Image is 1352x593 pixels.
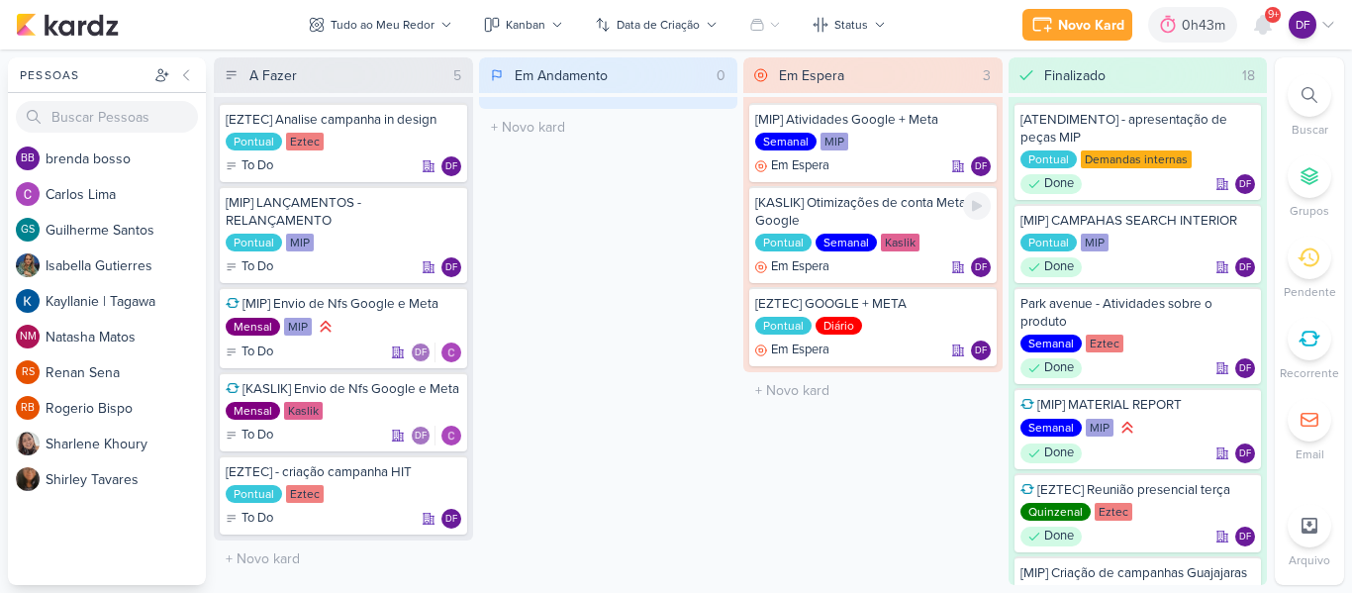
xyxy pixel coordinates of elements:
div: Diego Freitas [1235,257,1255,277]
p: Buscar [1292,121,1328,139]
div: S h i r l e y T a v a r e s [46,469,206,490]
div: Responsável: Carlos Lima [441,343,461,362]
div: Pontual [226,485,282,503]
div: Quinzenal [1020,503,1091,521]
div: Pontual [226,234,282,251]
div: To Do [226,509,273,529]
div: S h a r l e n e K h o u r y [46,434,206,454]
div: Eztec [1086,335,1123,352]
div: 5 [445,65,469,86]
p: DF [975,162,987,172]
div: Colaboradores: Diego Freitas [411,426,435,445]
div: Prioridade Alta [316,317,336,337]
div: Mensal [226,402,280,420]
div: Diego Freitas [1235,358,1255,378]
div: Eztec [286,133,324,150]
p: Grupos [1290,202,1329,220]
div: Responsável: Diego Freitas [971,257,991,277]
div: R e n a n S e n a [46,362,206,383]
p: DF [415,348,427,358]
div: Responsável: Diego Freitas [1235,444,1255,463]
div: R o g e r i o B i s p o [46,398,206,419]
div: 3 [975,65,999,86]
div: Responsável: Diego Freitas [441,509,461,529]
img: Isabella Gutierres [16,253,40,277]
div: MIP [1081,234,1109,251]
input: Buscar Pessoas [16,101,198,133]
div: C a r l o s L i m a [46,184,206,205]
div: b r e n d a b o s s o [46,148,206,169]
div: Natasha Matos [16,325,40,348]
div: Diego Freitas [971,257,991,277]
div: MIP [286,234,314,251]
img: Kayllanie | Tagawa [16,289,40,313]
p: To Do [241,426,273,445]
div: Semanal [1020,419,1082,437]
div: [MIP] LANÇAMENTOS - RELANÇAMENTO [226,194,461,230]
div: 18 [1234,65,1263,86]
div: Rogerio Bispo [16,396,40,420]
div: Pontual [755,317,812,335]
div: Diego Freitas [441,257,461,277]
div: Finalizado [1044,65,1106,86]
p: To Do [241,343,273,362]
p: RB [21,403,35,414]
div: Em Espera [755,341,829,360]
div: Diego Freitas [1235,444,1255,463]
p: GS [21,225,35,236]
p: Done [1044,527,1074,546]
p: Arquivo [1289,551,1330,569]
p: To Do [241,257,273,277]
div: Diego Freitas [971,156,991,176]
p: DF [1239,533,1251,543]
div: G u i l h e r m e S a n t o s [46,220,206,241]
p: Done [1044,257,1074,277]
div: MIP [284,318,312,336]
div: [EZTEC] Reunião presencial terça [1020,481,1256,499]
div: Eztec [286,485,324,503]
div: Pessoas [16,66,150,84]
div: Diego Freitas [411,426,431,445]
div: K a y l l a n i e | T a g a w a [46,291,206,312]
div: Novo Kard [1058,15,1124,36]
div: To Do [226,343,273,362]
div: Responsável: Diego Freitas [441,257,461,277]
div: [EZTEC] GOOGLE + META [755,295,991,313]
div: 0 [709,65,733,86]
p: bb [21,153,35,164]
input: + Novo kard [218,544,469,573]
div: To Do [226,156,273,176]
div: Done [1020,174,1082,194]
div: Pontual [1020,150,1077,168]
div: Responsável: Diego Freitas [441,156,461,176]
div: Semanal [755,133,817,150]
div: Pontual [1020,234,1077,251]
input: + Novo kard [747,376,999,405]
div: Kaslik [284,402,323,420]
div: Em Espera [755,156,829,176]
div: Demandas internas [1081,150,1192,168]
div: Diego Freitas [1289,11,1316,39]
p: RS [22,367,35,378]
div: [KASLIK] Envio de Nfs Google e Meta [226,380,461,398]
p: Em Espera [771,341,829,360]
img: kardz.app [16,13,119,37]
div: MIP [1086,419,1113,437]
p: DF [445,162,457,172]
p: DF [1239,364,1251,374]
img: Carlos Lima [441,426,461,445]
p: DF [1239,449,1251,459]
div: Responsável: Diego Freitas [1235,174,1255,194]
div: [MIP] Envio de Nfs Google e Meta [226,295,461,313]
div: brenda bosso [16,147,40,170]
input: + Novo kard [483,113,734,142]
div: Responsável: Diego Freitas [971,341,991,360]
div: Pontual [755,234,812,251]
p: DF [445,515,457,525]
div: Colaboradores: Diego Freitas [411,343,435,362]
div: Prioridade Alta [1117,418,1137,438]
div: [MIP] CAMPAHAS SEARCH INTERIOR [1020,212,1256,230]
div: Diego Freitas [971,341,991,360]
p: DF [975,263,987,273]
div: I s a b e l l a G u t i e r r e s [46,255,206,276]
